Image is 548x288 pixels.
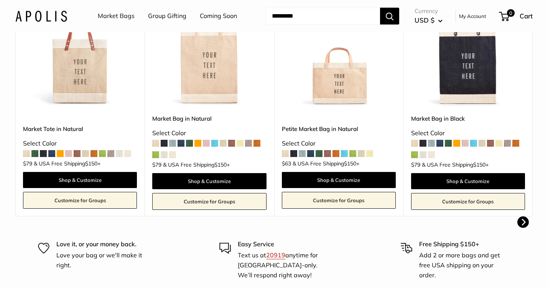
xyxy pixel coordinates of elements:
span: Cart [520,12,533,20]
a: Shop & Customize [282,172,396,188]
span: $79 [152,161,161,168]
div: Select Color [152,128,266,139]
div: Select Color [411,128,525,139]
p: Text us at anytime for [GEOGRAPHIC_DATA]-only. We’ll respond right away! [238,250,329,280]
span: Currency [415,6,443,16]
a: Group Gifting [148,10,186,22]
span: $79 [23,160,32,167]
a: Coming Soon [200,10,237,22]
button: Next [517,216,529,228]
a: Customize for Groups [411,193,525,210]
span: 0 [507,9,515,17]
a: Shop & Customize [152,173,266,189]
a: Market Bag in Natural [152,114,266,123]
a: 20919 [266,251,285,259]
a: Customize for Groups [152,193,266,210]
div: Select Color [23,138,137,149]
span: $63 [282,160,291,167]
p: Free Shipping $150+ [419,239,510,249]
a: Market Bag in Black [411,114,525,123]
a: Customize for Groups [282,192,396,209]
img: Apolis [15,10,67,21]
span: $150 [344,160,356,167]
a: Shop & Customize [411,173,525,189]
span: & USA Free Shipping + [34,161,100,166]
span: USD $ [415,16,434,24]
span: & USA Free Shipping + [422,162,489,167]
button: Search [380,8,399,25]
div: Select Color [282,138,396,149]
a: My Account [459,11,486,21]
p: Love it, or your money back. [56,239,147,249]
a: Market Bags [98,10,135,22]
button: USD $ [415,14,443,26]
span: $150 [85,160,97,167]
p: Add 2 or more bags and get free USA shipping on your order. [419,250,510,280]
span: & USA Free Shipping + [163,162,230,167]
a: Market Tote in Natural [23,124,137,133]
span: & USA Free Shipping + [293,161,359,166]
a: Customize for Groups [23,192,137,209]
p: Love your bag or we'll make it right. [56,250,147,270]
input: Search... [266,8,380,25]
a: Shop & Customize [23,172,137,188]
a: 0 Cart [500,10,533,22]
a: Petite Market Bag in Natural [282,124,396,133]
p: Easy Service [238,239,329,249]
span: $150 [214,161,227,168]
span: $79 [411,161,420,168]
span: $150 [473,161,485,168]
